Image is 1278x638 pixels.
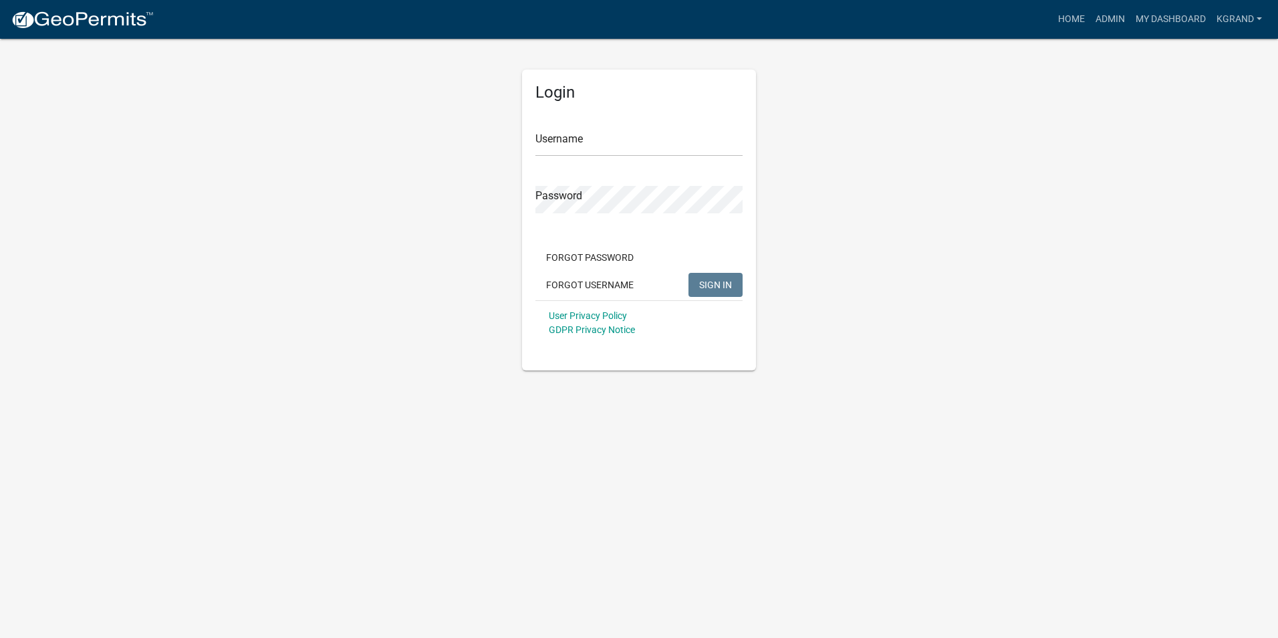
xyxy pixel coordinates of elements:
[1053,7,1090,32] a: Home
[535,273,644,297] button: Forgot Username
[688,273,743,297] button: SIGN IN
[535,245,644,270] button: Forgot Password
[549,324,635,335] a: GDPR Privacy Notice
[699,279,732,290] span: SIGN IN
[1130,7,1211,32] a: My Dashboard
[549,310,627,321] a: User Privacy Policy
[1090,7,1130,32] a: Admin
[535,83,743,102] h5: Login
[1211,7,1267,32] a: kgrand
